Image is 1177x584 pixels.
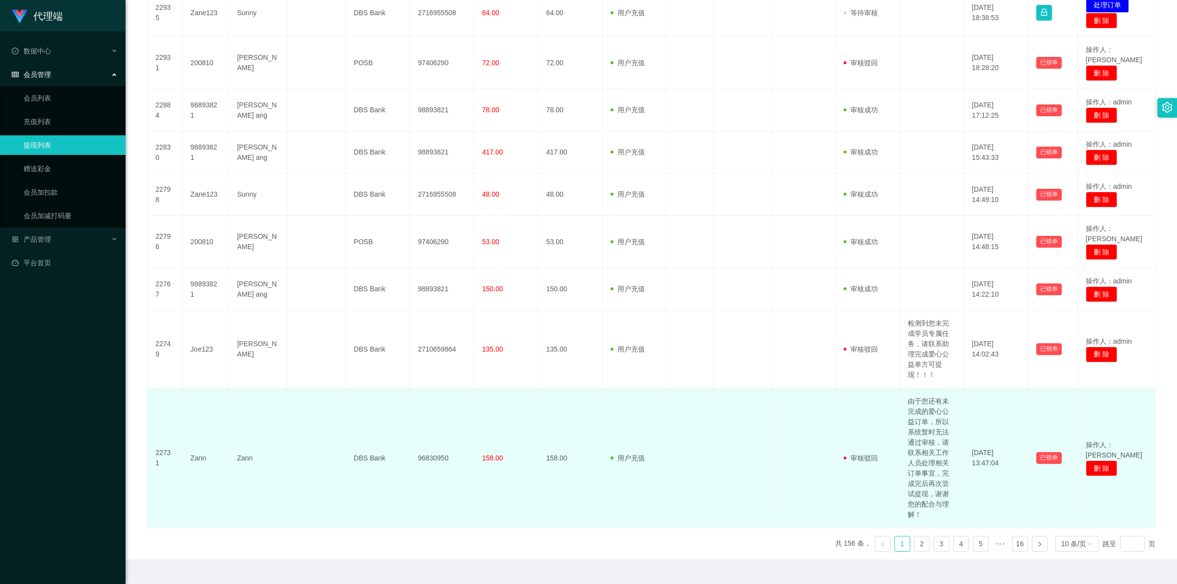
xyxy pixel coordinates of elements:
span: 等待审核 [844,9,878,17]
button: 已锁单 [1036,147,1062,158]
img: logo.9652507e.png [12,10,27,24]
span: 审核驳回 [844,59,878,67]
h1: 代理端 [33,0,63,32]
span: 审核成功 [844,190,878,198]
span: 数据中心 [12,47,51,55]
i: 图标: right [1037,541,1043,547]
a: 代理端 [12,12,63,20]
td: 检测到您未完成学员专属任务，请联系助理完成爱心公益单方可提现！！！ [900,310,964,388]
td: [DATE] 14:22:10 [964,268,1028,310]
td: 2710659864 [410,310,474,388]
button: 已锁单 [1036,57,1062,69]
span: 用户充值 [611,190,645,198]
button: 已锁单 [1036,283,1062,295]
span: 操作人：admin [1086,98,1132,106]
td: Zann [182,388,229,528]
span: 审核驳回 [844,454,878,462]
button: 删 除 [1086,460,1117,476]
i: 图标: setting [1162,102,1173,113]
div: 跳至 页 [1102,536,1155,552]
span: 150.00 [482,285,503,293]
td: 22767 [148,268,182,310]
span: 用户充值 [611,285,645,293]
td: 78.00 [538,89,603,131]
li: 向后 5 页 [993,536,1008,552]
td: [DATE] 15:43:33 [964,131,1028,174]
td: 22931 [148,37,182,89]
td: 417.00 [538,131,603,174]
span: 操作人：admin [1086,277,1132,285]
td: 22830 [148,131,182,174]
td: 97406290 [410,216,474,268]
td: DBS Bank [346,310,410,388]
td: 53.00 [538,216,603,268]
td: [DATE] 18:28:20 [964,37,1028,89]
td: [DATE] 14:02:43 [964,310,1028,388]
span: 用户充值 [611,59,645,67]
span: 用户充值 [611,345,645,353]
span: ••• [993,536,1008,552]
td: [PERSON_NAME] [229,216,287,268]
li: 下一页 [1032,536,1048,552]
td: DBS Bank [346,388,410,528]
td: [DATE] 13:47:04 [964,388,1028,528]
td: [PERSON_NAME] ang [229,89,287,131]
td: 48.00 [538,174,603,216]
span: 操作人：admin [1086,337,1132,345]
span: 审核成功 [844,238,878,246]
button: 已锁单 [1036,236,1062,248]
td: 72.00 [538,37,603,89]
i: 图标: table [12,71,19,78]
button: 删 除 [1086,107,1117,123]
a: 图标: dashboard平台首页 [12,253,118,273]
td: 135.00 [538,310,603,388]
td: 98893821 [410,89,474,131]
td: DBS Bank [346,89,410,131]
td: 22796 [148,216,182,268]
a: 4 [954,536,969,551]
button: 已锁单 [1036,104,1062,116]
td: 98893821 [410,268,474,310]
td: [PERSON_NAME] [229,310,287,388]
span: 135.00 [482,345,503,353]
span: 417.00 [482,148,503,156]
button: 已锁单 [1036,343,1062,355]
a: 2 [915,536,929,551]
i: 图标: left [880,541,886,547]
td: 2716955508 [410,174,474,216]
td: 98893821 [182,89,229,131]
li: 4 [953,536,969,552]
td: 22798 [148,174,182,216]
span: 用户充值 [611,106,645,114]
td: [DATE] 14:49:10 [964,174,1028,216]
li: 3 [934,536,949,552]
button: 已锁单 [1036,452,1062,464]
td: [DATE] 14:48:15 [964,216,1028,268]
span: 158.00 [482,454,503,462]
td: Zane123 [182,174,229,216]
span: 操作人：[PERSON_NAME] [1086,225,1142,243]
td: 200810 [182,37,229,89]
li: 上一页 [875,536,891,552]
a: 赠送彩金 [24,159,118,178]
span: 操作人：admin [1086,182,1132,190]
span: 操作人：[PERSON_NAME] [1086,46,1142,64]
td: 158.00 [538,388,603,528]
span: 用户充值 [611,148,645,156]
td: DBS Bank [346,131,410,174]
span: 审核驳回 [844,345,878,353]
span: 会员管理 [12,71,51,78]
i: 图标: check-circle-o [12,48,19,54]
td: 150.00 [538,268,603,310]
a: 1 [895,536,910,551]
td: POSB [346,37,410,89]
a: 3 [934,536,949,551]
a: 5 [973,536,988,551]
a: 会员加扣款 [24,182,118,202]
td: 98893821 [182,131,229,174]
td: DBS Bank [346,268,410,310]
span: 审核成功 [844,285,878,293]
td: 由于您还有未完成的爱心公益订单，所以系统暂时无法通过审核，请联系相关工作人员处理相关订单事宜，完成完后再次尝试提现，谢谢您的配合与理解！ [900,388,964,528]
td: [DATE] 17:12:25 [964,89,1028,131]
td: 22749 [148,310,182,388]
